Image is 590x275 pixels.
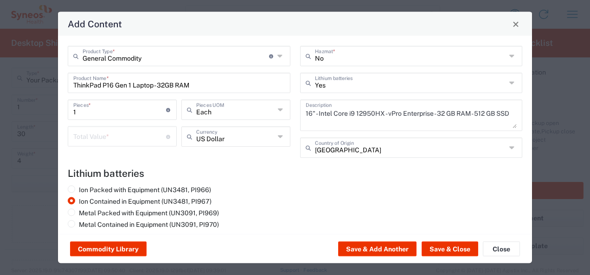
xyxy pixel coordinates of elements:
button: Close [509,18,522,31]
button: Save & Close [422,242,478,256]
h4: Lithium batteries [68,168,522,179]
button: Close [483,242,520,256]
button: Save & Add Another [338,242,417,256]
h4: Add Content [68,17,122,31]
button: Commodity Library [70,242,147,256]
label: Metal Contained in Equipment (UN3091, PI970) [68,220,219,229]
label: Ion Contained in Equipment (UN3481, PI967) [68,197,212,206]
label: Ion Packed with Equipment (UN3481, PI966) [68,186,211,194]
label: Metal Packed with Equipment (UN3091, PI969) [68,209,219,217]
